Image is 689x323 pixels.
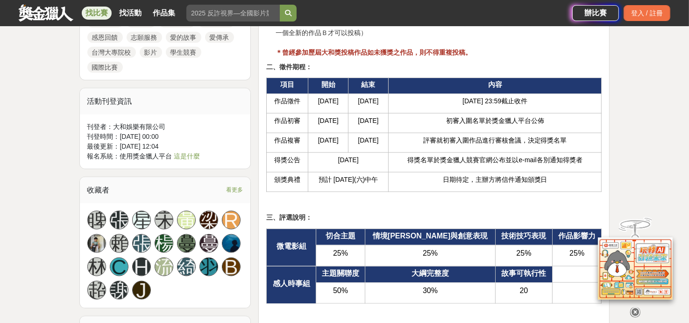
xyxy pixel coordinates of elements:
[140,47,162,58] a: 影片
[598,237,673,299] img: d2146d9a-e6f6-4337-9592-8cefde37ba6b.png
[313,155,383,165] p: [DATE]
[624,5,670,21] div: 登入 / 註冊
[393,136,597,145] p: 評審就初審入圍作品進行審核會議，決定得獎名單
[132,258,151,276] a: H
[177,234,196,253] a: 蔓
[87,122,243,132] div: 刊登者： 大和娛樂有限公司
[87,234,106,253] a: Avatar
[322,269,359,277] strong: 主題關聯度
[393,116,597,126] p: 初審入圍名單於獎金獵人平台公佈
[110,258,128,276] a: C
[110,281,128,300] a: 謝
[353,116,384,126] p: [DATE]
[502,269,547,277] strong: 故事可執行性
[273,280,310,287] strong: 感人時事組
[276,8,602,57] li: 同一作品不可重複投稿不同組別，如欲跨組投稿，須以不同原創作品投稿。（例：我是台灣籍的大學生，用作品Ａ投稿了微電影-校園組，就不能再用同樣的作品Ａ投稿微電影-社會組，如果我想要跨級挑戰社會組，則需...
[393,96,597,106] p: [DATE] 23:59截止收件
[199,258,218,276] a: 羽
[271,155,303,165] p: 得獎公告
[155,258,173,276] a: 流
[271,136,303,145] p: 作品複審
[110,211,128,230] a: 張
[155,211,173,230] a: 宋
[155,234,173,253] a: 楊
[127,32,162,43] a: 志願服務
[87,151,243,161] div: 報名系統：使用獎金獵人平台
[174,152,200,160] a: 這是什麼
[177,258,196,276] a: 綺
[393,155,597,165] p: 得獎名單於獎金獵人競賽官網公布並以e-mail各別通知得獎者
[313,136,343,145] p: [DATE]
[149,7,179,20] a: 作品集
[132,211,151,230] a: 星
[87,186,110,194] span: 收藏者
[222,234,241,253] a: Avatar
[313,96,343,106] p: [DATE]
[87,32,123,43] a: 感恩回饋
[271,96,303,106] p: 作品徵件
[87,62,123,73] a: 國際比賽
[186,5,280,22] input: 2025 反詐視界—全國影片競賽
[266,63,312,71] strong: 二、徵件期程：
[222,211,241,230] a: R
[488,80,502,88] strong: 內容
[423,287,438,294] span: 30%
[87,211,106,230] div: 睥
[199,211,218,230] div: 梁
[80,88,251,115] div: 活動刊登資訊
[87,47,136,58] a: 台灣大專院校
[423,249,438,257] span: 25%
[333,287,348,294] span: 50%
[222,258,241,276] a: B
[276,49,472,56] strong: ＊曾經參加歷屆大和獎投稿作品如未獲獎之作品，則不得重複投稿。
[88,235,106,252] img: Avatar
[558,232,596,240] strong: 作品影響力
[87,281,106,300] a: 超
[132,234,151,253] a: 張
[271,175,303,185] p: 頒獎典禮
[82,7,112,20] a: 找比賽
[222,235,240,252] img: Avatar
[326,232,355,240] strong: 切合主題
[110,234,128,253] a: 賴
[277,242,306,250] strong: 微電影組
[87,132,243,142] div: 刊登時間： [DATE] 00:00
[87,258,106,276] a: 林
[333,249,348,257] span: 25%
[199,234,218,253] a: 蔓
[393,175,597,185] p: 日期待定，主辦方將信件通知頒獎日
[353,136,384,145] p: [DATE]
[572,5,619,21] div: 辦比賽
[353,96,384,106] p: [DATE]
[517,249,532,257] span: 25%
[177,211,196,230] a: 黃
[87,142,243,151] div: 最後更新： [DATE] 12:04
[313,116,343,126] p: [DATE]
[321,80,335,88] strong: 開始
[132,281,151,300] a: J
[266,214,312,221] strong: 三、評選說明：
[166,32,201,43] a: 愛的故事
[361,80,375,88] strong: 結束
[166,47,201,58] a: 學生競賽
[280,80,294,88] strong: 項目
[412,269,449,277] strong: 大綱完整度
